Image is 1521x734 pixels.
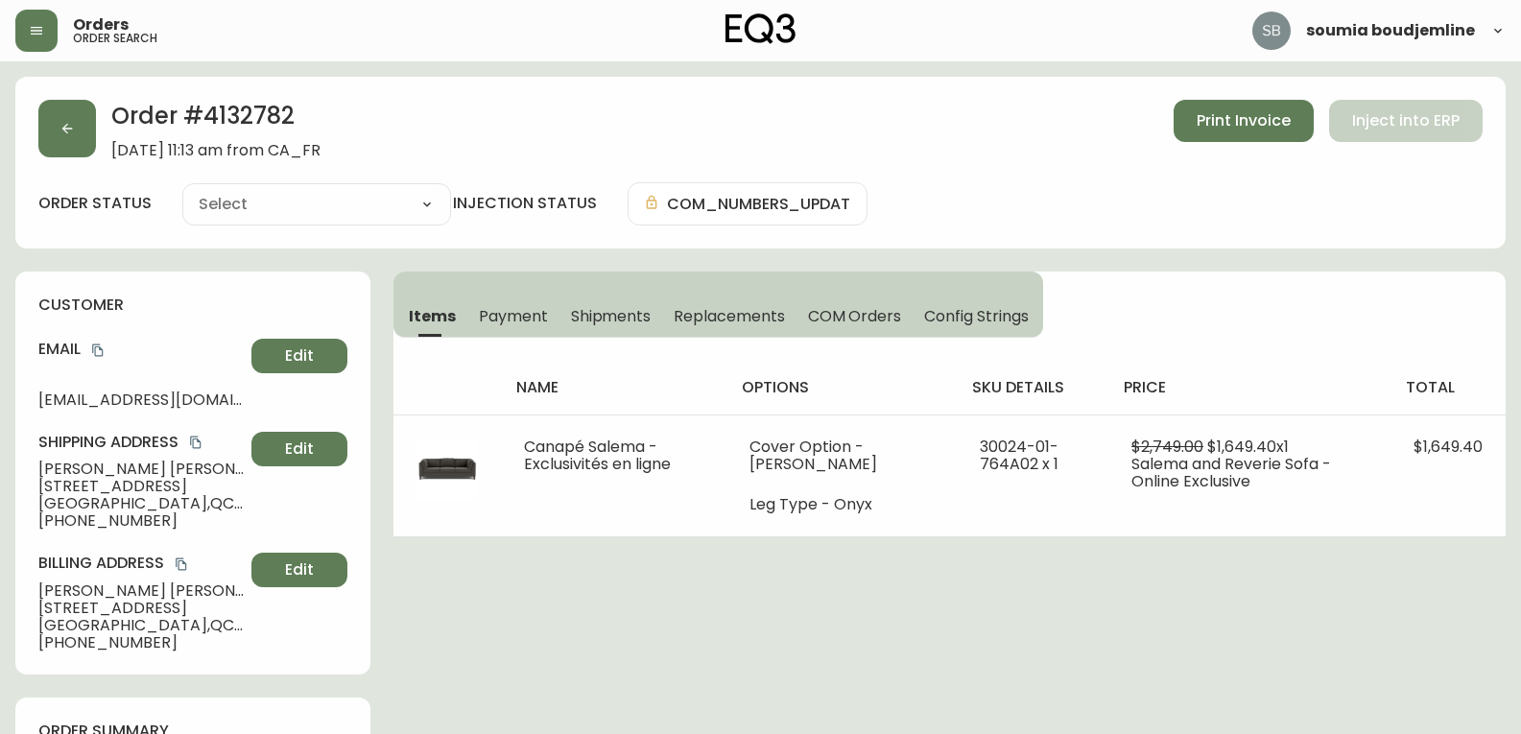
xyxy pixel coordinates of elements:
span: [PERSON_NAME] [PERSON_NAME] [38,461,244,478]
span: 30024-01-764A02 x 1 [980,436,1058,475]
span: $1,649.40 x 1 [1207,436,1289,458]
span: Salema and Reverie Sofa - Online Exclusive [1131,453,1331,492]
h4: sku details [972,377,1093,398]
span: soumia boudjemline [1306,23,1475,38]
button: copy [172,555,191,574]
button: copy [88,341,107,360]
span: Shipments [571,306,652,326]
span: [GEOGRAPHIC_DATA] , QC , H1Y 2E5 , CA [38,495,244,512]
li: Leg Type - Onyx [749,496,934,513]
h4: total [1406,377,1490,398]
button: Edit [251,339,347,373]
button: Edit [251,432,347,466]
h4: price [1124,377,1375,398]
span: Edit [285,345,314,367]
span: $2,749.00 [1131,436,1203,458]
span: Print Invoice [1197,110,1291,131]
span: $1,649.40 [1414,436,1483,458]
span: [PHONE_NUMBER] [38,512,244,530]
span: Orders [73,17,129,33]
span: COM Orders [808,306,902,326]
span: Payment [479,306,548,326]
span: [PHONE_NUMBER] [38,634,244,651]
span: [STREET_ADDRESS] [38,600,244,617]
h4: Email [38,339,244,360]
h4: customer [38,295,347,316]
img: 83621bfd3c61cadf98040c636303d86a [1252,12,1291,50]
h4: name [516,377,711,398]
span: [STREET_ADDRESS] [38,478,244,495]
span: Edit [285,438,314,460]
h4: Shipping Address [38,432,244,453]
h4: Billing Address [38,553,244,574]
span: [PERSON_NAME] [PERSON_NAME] [38,582,244,600]
span: Config Strings [924,306,1028,326]
button: Print Invoice [1174,100,1314,142]
h4: options [742,377,941,398]
span: Items [409,306,456,326]
h4: injection status [453,193,597,214]
label: order status [38,193,152,214]
span: [GEOGRAPHIC_DATA] , QC , H1Y 2E5 , CA [38,617,244,634]
li: Cover Option - [PERSON_NAME] [749,438,934,473]
span: [EMAIL_ADDRESS][DOMAIN_NAME] [38,391,244,409]
button: copy [186,433,205,452]
img: 03051ca9-c740-4d5b-b17c-b90575173079Optional[Salema%20Sofa-Greta%20Stone].jpg [416,438,478,500]
h2: Order # 4132782 [111,100,321,142]
span: [DATE] 11:13 am from CA_FR [111,142,321,159]
span: Replacements [674,306,784,326]
img: logo [725,13,796,44]
h5: order search [73,33,157,44]
span: Canapé Salema - Exclusivités en ligne [524,436,671,475]
button: Edit [251,553,347,587]
span: Edit [285,559,314,580]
